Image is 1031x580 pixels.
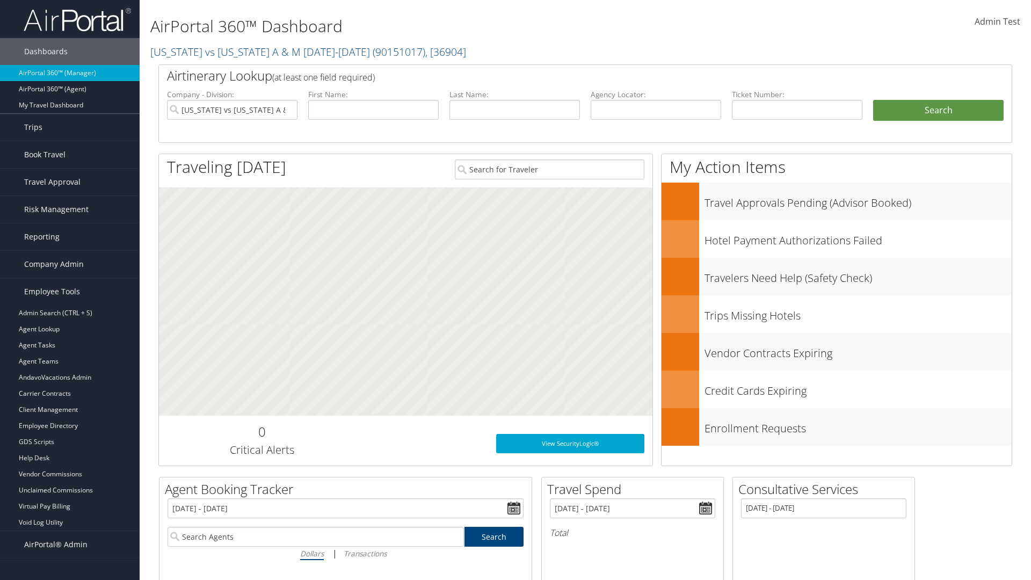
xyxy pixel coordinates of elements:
[344,548,387,559] i: Transactions
[167,89,297,100] label: Company - Division:
[24,196,89,223] span: Risk Management
[591,89,721,100] label: Agency Locator:
[705,416,1012,436] h3: Enrollment Requests
[732,89,862,100] label: Ticket Number:
[449,89,580,100] label: Last Name:
[455,160,644,179] input: Search for Traveler
[662,371,1012,408] a: Credit Cards Expiring
[705,228,1012,248] h3: Hotel Payment Authorizations Failed
[738,480,914,498] h2: Consultative Services
[167,67,933,85] h2: Airtinerary Lookup
[150,45,466,59] a: [US_STATE] vs [US_STATE] A & M [DATE]-[DATE]
[272,71,375,83] span: (at least one field required)
[24,169,81,195] span: Travel Approval
[24,531,88,558] span: AirPortal® Admin
[705,265,1012,286] h3: Travelers Need Help (Safety Check)
[24,223,60,250] span: Reporting
[873,100,1004,121] button: Search
[24,278,80,305] span: Employee Tools
[168,547,524,560] div: |
[975,16,1020,27] span: Admin Test
[308,89,439,100] label: First Name:
[167,423,357,441] h2: 0
[373,45,425,59] span: ( 90151017 )
[24,7,131,32] img: airportal-logo.png
[24,251,84,278] span: Company Admin
[464,527,524,547] a: Search
[425,45,466,59] span: , [ 36904 ]
[168,527,464,547] input: Search Agents
[167,156,286,178] h1: Traveling [DATE]
[24,38,68,65] span: Dashboards
[662,156,1012,178] h1: My Action Items
[300,548,324,559] i: Dollars
[496,434,644,453] a: View SecurityLogic®
[662,408,1012,446] a: Enrollment Requests
[662,258,1012,295] a: Travelers Need Help (Safety Check)
[662,333,1012,371] a: Vendor Contracts Expiring
[705,303,1012,323] h3: Trips Missing Hotels
[662,295,1012,333] a: Trips Missing Hotels
[705,378,1012,398] h3: Credit Cards Expiring
[24,114,42,141] span: Trips
[975,5,1020,39] a: Admin Test
[150,15,730,38] h1: AirPortal 360™ Dashboard
[550,527,715,539] h6: Total
[662,220,1012,258] a: Hotel Payment Authorizations Failed
[705,340,1012,361] h3: Vendor Contracts Expiring
[165,480,532,498] h2: Agent Booking Tracker
[24,141,66,168] span: Book Travel
[167,443,357,458] h3: Critical Alerts
[705,190,1012,211] h3: Travel Approvals Pending (Advisor Booked)
[662,183,1012,220] a: Travel Approvals Pending (Advisor Booked)
[547,480,723,498] h2: Travel Spend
